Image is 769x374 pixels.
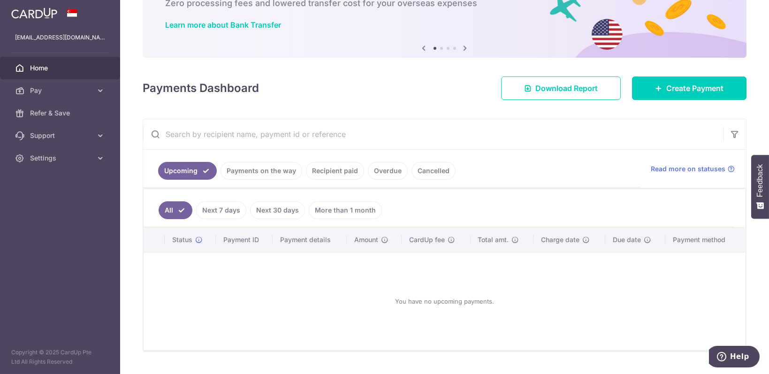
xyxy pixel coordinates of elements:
input: Search by recipient name, payment id or reference [143,119,723,149]
a: Learn more about Bank Transfer [165,20,281,30]
span: Charge date [541,235,579,244]
img: CardUp [11,8,57,19]
th: Payment method [665,228,746,252]
a: Payments on the way [221,162,302,180]
span: Create Payment [666,83,723,94]
span: Due date [613,235,641,244]
a: Overdue [368,162,408,180]
span: Download Report [535,83,598,94]
span: Home [30,63,92,73]
span: Refer & Save [30,108,92,118]
iframe: Opens a widget where you can find more information [709,346,760,369]
p: [EMAIL_ADDRESS][DOMAIN_NAME] [15,33,105,42]
button: Feedback - Show survey [751,155,769,219]
span: Support [30,131,92,140]
span: Amount [354,235,378,244]
a: Next 30 days [250,201,305,219]
span: Status [172,235,192,244]
h4: Payments Dashboard [143,80,259,97]
a: Cancelled [411,162,456,180]
div: You have no upcoming payments. [155,260,734,343]
span: Feedback [756,164,764,197]
th: Payment ID [216,228,273,252]
span: Total amt. [478,235,509,244]
a: Next 7 days [196,201,246,219]
span: CardUp fee [409,235,445,244]
th: Payment details [273,228,346,252]
span: Settings [30,153,92,163]
a: More than 1 month [309,201,382,219]
span: Read more on statuses [651,164,725,174]
a: Download Report [501,76,621,100]
a: Create Payment [632,76,746,100]
a: Upcoming [158,162,217,180]
a: Recipient paid [306,162,364,180]
a: All [159,201,192,219]
a: Read more on statuses [651,164,735,174]
span: Pay [30,86,92,95]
